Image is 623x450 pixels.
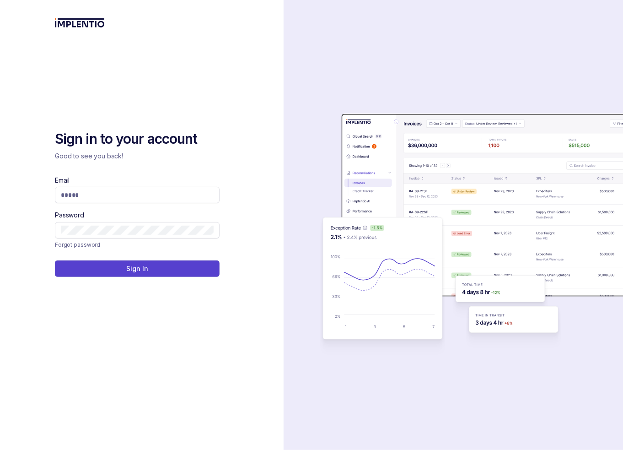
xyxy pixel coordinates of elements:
h2: Sign in to your account [55,130,220,148]
p: Sign In [126,264,148,273]
button: Sign In [55,260,220,277]
a: Link Forgot password [55,240,100,249]
p: Forgot password [55,240,100,249]
label: Email [55,176,70,185]
label: Password [55,211,84,220]
p: Good to see you back! [55,152,220,161]
img: logo [55,18,105,27]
